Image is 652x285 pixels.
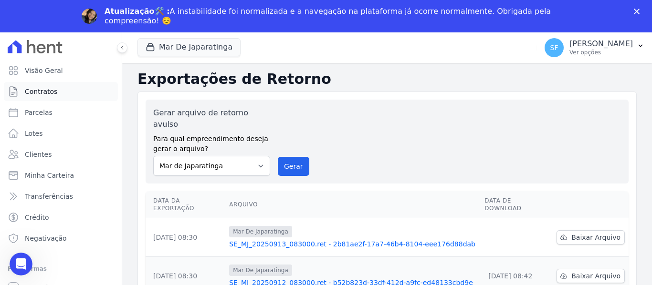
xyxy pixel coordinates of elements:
[25,150,52,159] span: Clientes
[229,239,477,249] a: SE_MJ_20250913_083000.ret - 2b81ae2f-17a7-46b4-8104-eee176d88dab
[25,66,63,75] span: Visão Geral
[8,263,114,275] div: Plataformas
[10,253,32,275] iframe: Intercom live chat
[225,191,481,218] th: Arquivo
[153,130,270,154] label: Para qual empreendimento deseja gerar o arquivo?
[146,191,225,218] th: Data da Exportação
[4,103,118,122] a: Parcelas
[4,229,118,248] a: Negativação
[105,7,170,16] b: Atualização🛠️ :
[229,226,292,237] span: Mar De Japaratinga
[25,192,73,201] span: Transferências
[4,166,118,185] a: Minha Carteira
[569,39,633,49] p: [PERSON_NAME]
[25,171,74,180] span: Minha Carteira
[25,234,67,243] span: Negativação
[557,269,625,283] a: Baixar Arquivo
[634,9,643,14] div: Fechar
[4,208,118,227] a: Crédito
[571,233,620,242] span: Baixar Arquivo
[25,129,43,138] span: Lotes
[25,213,49,222] span: Crédito
[4,187,118,206] a: Transferências
[571,271,620,281] span: Baixar Arquivo
[569,49,633,56] p: Ver opções
[550,44,558,51] span: SF
[4,124,118,143] a: Lotes
[105,7,555,26] div: A instabilidade foi normalizada e a navegação na plataforma já ocorre normalmente. Obrigada pela ...
[4,145,118,164] a: Clientes
[537,34,652,61] button: SF [PERSON_NAME] Ver opções
[153,107,270,130] label: Gerar arquivo de retorno avulso
[229,265,292,276] span: Mar De Japaratinga
[481,191,553,218] th: Data de Download
[146,218,225,257] td: [DATE] 08:30
[137,71,637,88] h2: Exportações de Retorno
[82,9,97,24] img: Profile image for Adriane
[25,87,57,96] span: Contratos
[25,108,53,117] span: Parcelas
[137,38,241,56] button: Mar De Japaratinga
[557,230,625,244] a: Baixar Arquivo
[278,157,309,176] button: Gerar
[4,82,118,101] a: Contratos
[4,61,118,80] a: Visão Geral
